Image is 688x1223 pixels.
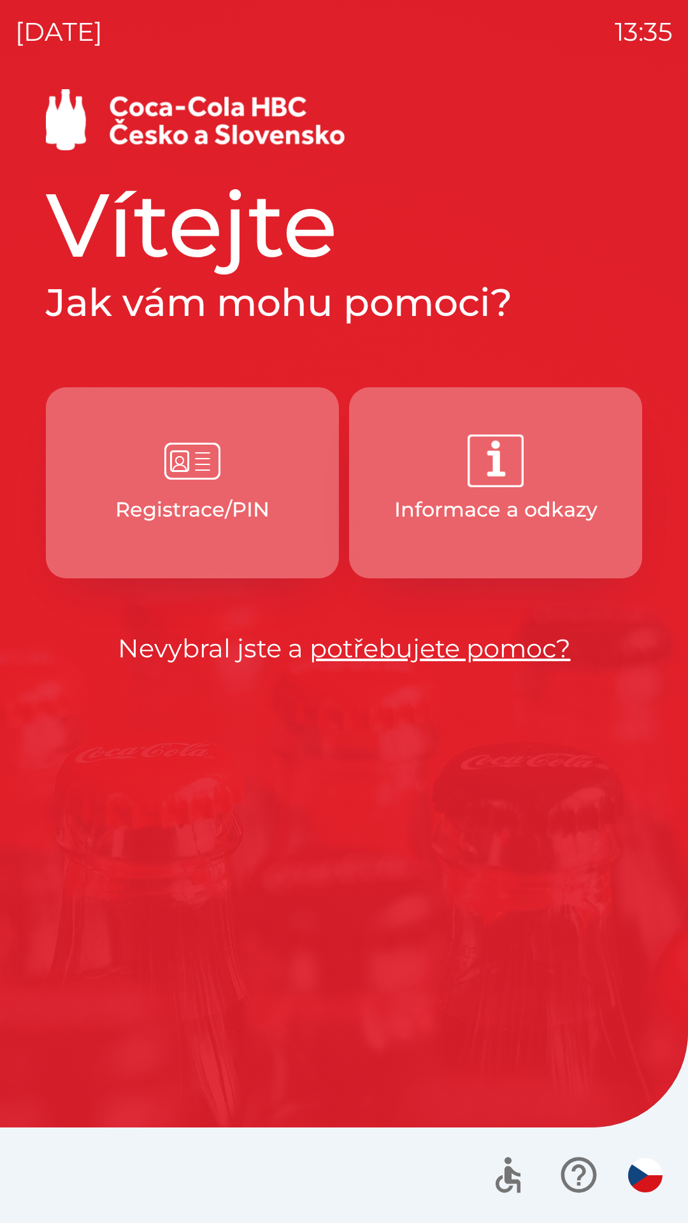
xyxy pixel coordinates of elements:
h2: Jak vám mohu pomoci? [46,279,642,326]
h1: Vítejte [46,171,642,279]
p: 13:35 [615,13,673,51]
p: [DATE] [15,13,103,51]
p: Registrace/PIN [115,494,269,525]
img: Logo [46,89,642,150]
img: 2da3ce84-b443-4ada-b987-6433ed45e4b0.png [468,433,524,489]
p: Nevybral jste a [46,629,642,668]
button: Informace a odkazy [349,387,642,578]
img: e6b0946f-9245-445c-9933-d8d2cebc90cb.png [164,433,220,489]
a: potřebujete pomoc? [310,633,571,664]
img: cs flag [628,1158,663,1192]
button: Registrace/PIN [46,387,339,578]
p: Informace a odkazy [394,494,598,525]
